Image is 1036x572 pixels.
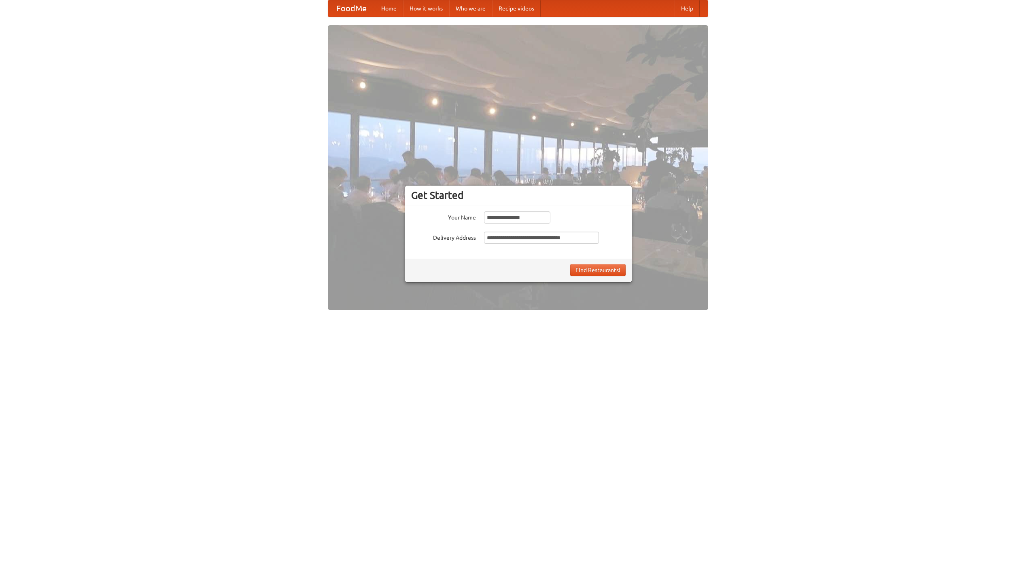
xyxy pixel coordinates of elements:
a: Recipe videos [492,0,541,17]
a: Home [375,0,403,17]
a: How it works [403,0,449,17]
a: Help [675,0,700,17]
h3: Get Started [411,189,626,201]
a: FoodMe [328,0,375,17]
a: Who we are [449,0,492,17]
button: Find Restaurants! [570,264,626,276]
label: Your Name [411,211,476,222]
label: Delivery Address [411,232,476,242]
